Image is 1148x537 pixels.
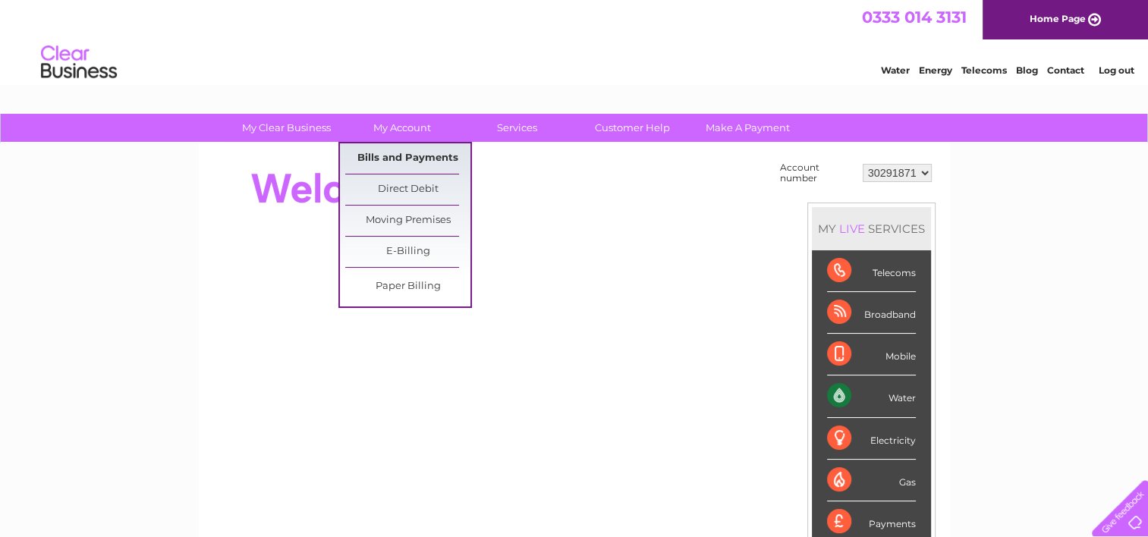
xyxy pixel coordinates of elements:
a: Moving Premises [345,206,470,236]
div: Telecoms [827,250,916,292]
a: Paper Billing [345,272,470,302]
a: Make A Payment [685,114,810,142]
a: Telecoms [961,64,1007,76]
a: Energy [919,64,952,76]
a: Water [881,64,910,76]
a: E-Billing [345,237,470,267]
div: Broadband [827,292,916,334]
div: MY SERVICES [812,207,931,250]
a: Contact [1047,64,1084,76]
a: Customer Help [570,114,695,142]
a: Blog [1016,64,1038,76]
div: LIVE [836,221,868,236]
div: Mobile [827,334,916,375]
a: My Account [339,114,464,142]
a: 0333 014 3131 [862,8,967,27]
a: Log out [1098,64,1134,76]
img: logo.png [40,39,118,86]
a: Direct Debit [345,174,470,205]
div: Clear Business is a trading name of Verastar Limited (registered in [GEOGRAPHIC_DATA] No. 3667643... [216,8,933,74]
a: My Clear Business [224,114,349,142]
td: Account number [776,159,859,187]
div: Electricity [827,418,916,460]
a: Services [454,114,580,142]
a: Bills and Payments [345,143,470,174]
div: Gas [827,460,916,501]
div: Water [827,375,916,417]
